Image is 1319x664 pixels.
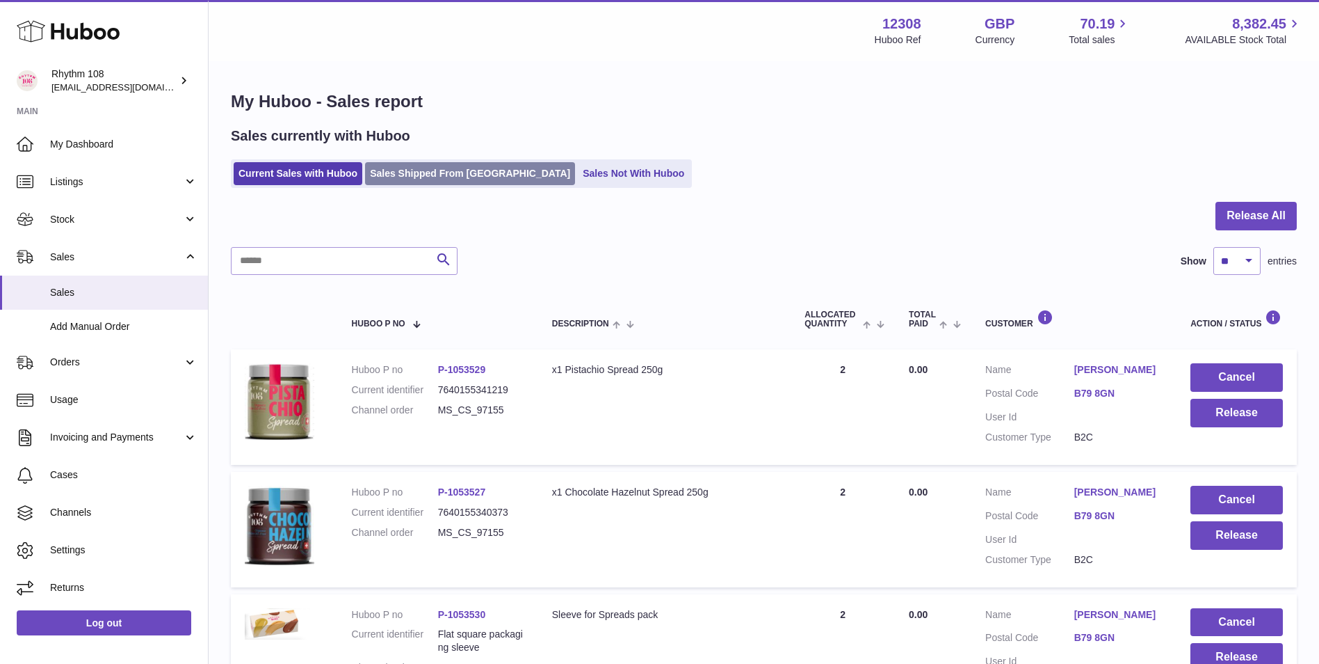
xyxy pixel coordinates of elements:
dt: User Id [985,411,1074,424]
span: 8,382.45 [1232,15,1286,33]
button: Release [1190,399,1283,427]
dt: Name [985,608,1074,625]
a: Current Sales with Huboo [234,162,362,185]
div: Sleeve for Spreads pack [552,608,777,622]
span: 0.00 [909,364,928,375]
label: Show [1181,255,1206,268]
dd: MS_CS_97155 [438,526,524,539]
div: Rhythm 108 [51,68,177,94]
dt: Customer Type [985,553,1074,567]
dt: User Id [985,533,1074,546]
button: Cancel [1190,363,1283,392]
span: entries [1268,255,1297,268]
div: Action / Status [1190,310,1283,329]
span: 0.00 [909,487,928,498]
span: Orders [50,356,183,369]
span: My Dashboard [50,138,197,151]
a: Sales Shipped From [GEOGRAPHIC_DATA] [365,162,575,185]
div: Currency [976,33,1015,47]
a: B79 8GN [1074,631,1163,645]
span: [EMAIL_ADDRESS][DOMAIN_NAME] [51,81,204,93]
span: Stock [50,213,183,226]
a: B79 8GN [1074,509,1163,523]
dt: Postal Code [985,387,1074,404]
dt: Current identifier [352,628,438,654]
dt: Current identifier [352,384,438,397]
dt: Postal Code [985,631,1074,648]
dd: 7640155341219 [438,384,524,397]
span: ALLOCATED Quantity [804,310,859,329]
span: Total paid [909,310,936,329]
dt: Huboo P no [352,363,438,377]
h2: Sales currently with Huboo [231,127,410,145]
strong: 12308 [882,15,921,33]
span: Description [552,319,609,329]
a: [PERSON_NAME] [1074,363,1163,377]
button: Cancel [1190,608,1283,637]
button: Release [1190,521,1283,550]
dt: Huboo P no [352,486,438,499]
strong: GBP [985,15,1014,33]
img: internalAdmin-12308@internal.huboo.com [17,70,38,91]
dt: Channel order [352,526,438,539]
img: 1753713930.JPG [245,363,314,439]
span: AVAILABLE Stock Total [1185,33,1302,47]
span: Cases [50,468,197,482]
dt: Postal Code [985,509,1074,526]
a: B79 8GN [1074,387,1163,400]
div: x1 Chocolate Hazelnut Spread 250g [552,486,777,499]
span: Sales [50,251,183,264]
span: 0.00 [909,609,928,620]
div: Customer [985,310,1163,329]
dt: Customer Type [985,431,1074,444]
dt: Channel order [352,404,438,417]
span: Add Manual Order [50,320,197,333]
button: Release All [1215,202,1297,230]
span: Channels [50,506,197,519]
div: Huboo Ref [875,33,921,47]
dd: 7640155340373 [438,506,524,519]
a: Log out [17,610,191,635]
a: [PERSON_NAME] [1074,608,1163,622]
a: P-1053529 [438,364,486,375]
dd: B2C [1074,431,1163,444]
h1: My Huboo - Sales report [231,90,1297,113]
div: x1 Pistachio Spread 250g [552,363,777,377]
dd: MS_CS_97155 [438,404,524,417]
a: P-1053530 [438,609,486,620]
span: 70.19 [1080,15,1115,33]
dt: Name [985,486,1074,503]
img: 123081753716481.JPG [245,608,314,640]
span: Invoicing and Payments [50,431,183,444]
dt: Current identifier [352,506,438,519]
img: 1753713744.JPG [245,486,314,566]
span: Returns [50,581,197,594]
a: 8,382.45 AVAILABLE Stock Total [1185,15,1302,47]
span: Listings [50,175,183,189]
td: 2 [791,472,895,587]
dd: B2C [1074,553,1163,567]
span: Sales [50,286,197,299]
span: Usage [50,393,197,406]
dd: Flat square packaging sleeve [438,628,524,654]
a: [PERSON_NAME] [1074,486,1163,499]
span: Settings [50,544,197,557]
a: P-1053527 [438,487,486,498]
button: Cancel [1190,486,1283,514]
span: Total sales [1069,33,1131,47]
dt: Huboo P no [352,608,438,622]
a: 70.19 Total sales [1069,15,1131,47]
dt: Name [985,363,1074,380]
span: Huboo P no [352,319,405,329]
td: 2 [791,349,895,465]
a: Sales Not With Huboo [578,162,689,185]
